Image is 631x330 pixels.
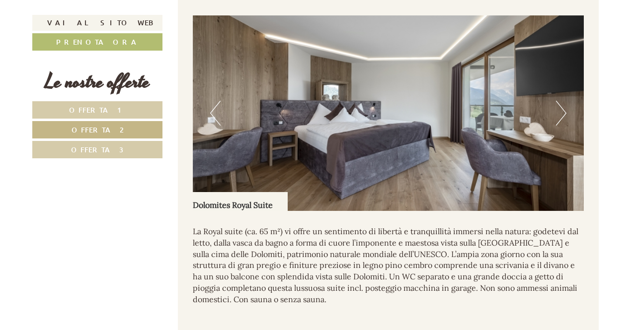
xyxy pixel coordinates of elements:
p: La Royal suite (ca. 65 m²) vi offre un sentimento di libertà e tranquillità immersi nella natura:... [193,226,584,305]
div: Dolomites Royal Suite [193,192,288,211]
button: Previous [210,101,221,126]
span: Offerta 1 [69,105,126,115]
div: Le nostre offerte [32,68,162,96]
button: Next [556,101,566,126]
span: Offerta 3 [71,145,124,154]
a: Vai al sito web [32,15,162,31]
span: Offerta 2 [72,125,124,134]
a: Prenota ora [32,33,162,51]
img: image [193,15,584,211]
